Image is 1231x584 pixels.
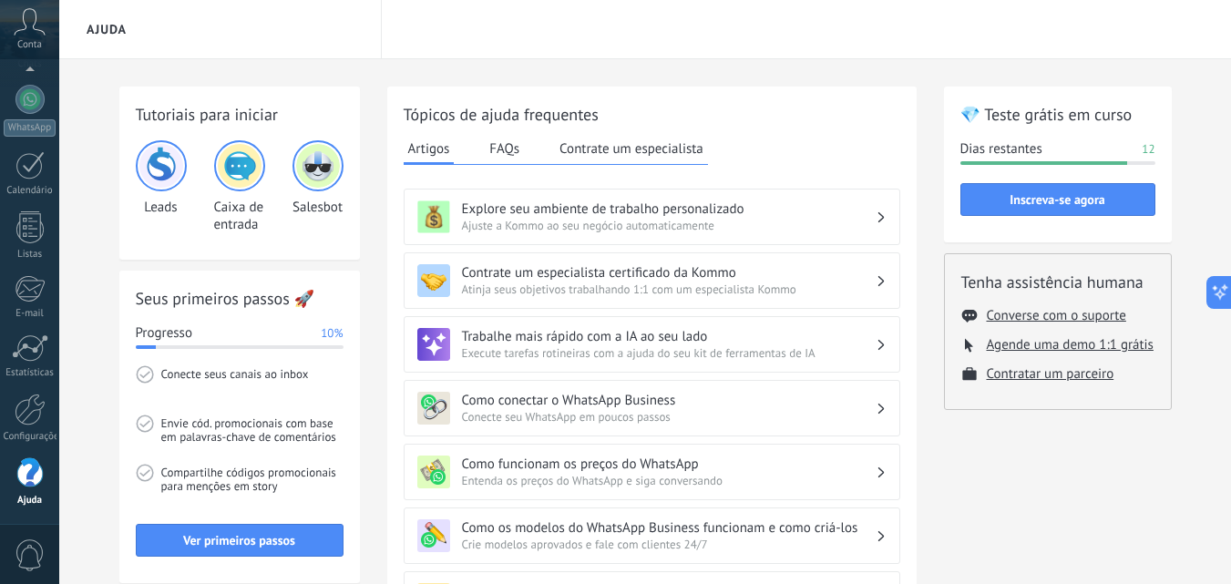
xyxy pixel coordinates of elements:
h3: Trabalhe mais rápido com a IA ao seu lado [462,328,876,345]
span: Envie cód. promocionais com base em palavras-chave de comentários [161,415,344,464]
span: Crie modelos aprovados e fale com clientes 24/7 [462,537,876,552]
h3: Como conectar o WhatsApp Business [462,392,876,409]
span: Execute tarefas rotineiras com a ajuda do seu kit de ferramentas de IA [462,345,876,361]
button: Ver primeiros passos [136,524,344,557]
h3: Contrate um especialista certificado da Kommo [462,264,876,282]
span: Entenda os preços do WhatsApp e siga conversando [462,473,876,488]
h2: Tópicos de ajuda frequentes [404,103,900,126]
button: Contrate um especialista [555,135,708,162]
h3: Como os modelos do WhatsApp Business funcionam e como criá-los [462,519,876,537]
span: Conta [17,39,42,51]
div: Ajuda [4,495,56,507]
span: Dias restantes [960,140,1042,159]
span: 10% [321,324,343,343]
h3: Explore seu ambiente de trabalho personalizado [462,200,876,218]
span: Ver primeiros passos [183,534,295,547]
h3: Como funcionam os preços do WhatsApp [462,456,876,473]
div: E-mail [4,308,56,320]
h2: Seus primeiros passos 🚀 [136,287,344,310]
div: Listas [4,249,56,261]
span: Inscreva-se agora [1010,193,1104,206]
button: Artigos [404,135,455,165]
h2: 💎 Teste grátis em curso [960,103,1155,126]
span: 12 [1142,140,1154,159]
span: Atinja seus objetivos trabalhando 1:1 com um especialista Kommo [462,282,876,297]
button: Inscreva-se agora [960,183,1155,216]
div: Leads [136,140,187,233]
button: Converse com o suporte [987,307,1126,324]
div: Estatísticas [4,367,56,379]
div: Caixa de entrada [214,140,265,233]
span: Compartilhe códigos promocionais para menções em story [161,464,344,513]
div: Calendário [4,185,56,197]
span: Conecte seu WhatsApp em poucos passos [462,409,876,425]
button: FAQs [485,135,524,162]
button: Contratar um parceiro [987,365,1114,383]
span: Ajuste a Kommo ao seu negócio automaticamente [462,218,876,233]
div: Configurações [4,431,56,443]
button: Agende uma demo 1:1 grátis [987,336,1154,353]
span: Conecte seus canais ao inbox [161,365,344,415]
h2: Tutoriais para iniciar [136,103,344,126]
div: WhatsApp [4,119,56,137]
span: Progresso [136,324,192,343]
h2: Tenha assistência humana [961,271,1154,293]
div: Salesbot [292,140,344,233]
